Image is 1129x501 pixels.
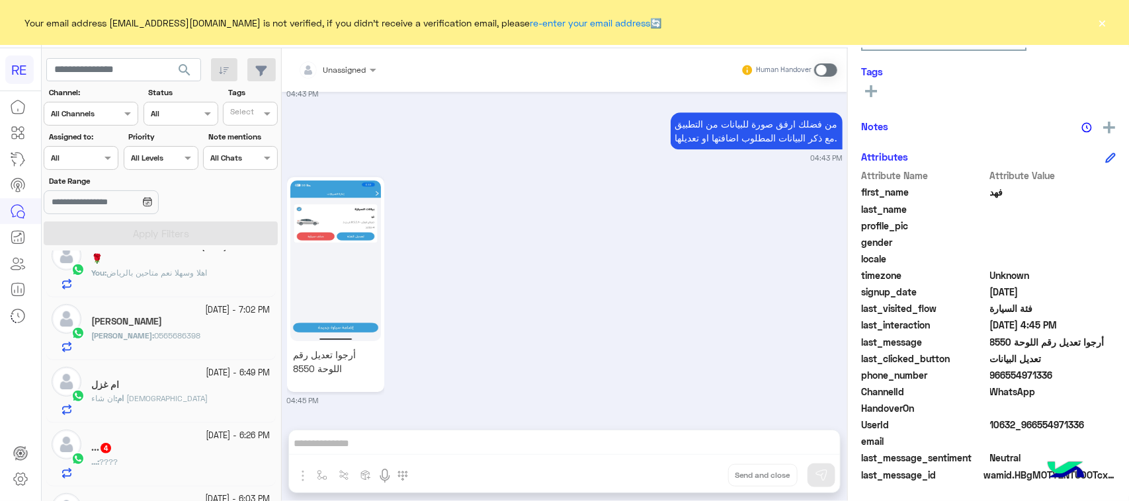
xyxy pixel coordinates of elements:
span: Your email address [EMAIL_ADDRESS][DOMAIN_NAME] is not verified, if you didn't receive a verifica... [25,16,662,30]
span: 4 [101,443,111,453]
h6: Attributes [861,151,908,163]
b: : [91,457,99,467]
span: 10632_966554971336 [990,418,1116,432]
span: null [990,235,1116,249]
span: first_name [861,185,987,199]
span: 2 [990,385,1116,399]
label: Status [148,87,216,98]
img: add [1103,122,1115,134]
span: ... [91,457,97,467]
span: اهلا وسهلا نعم متاحين بالرياض [106,268,207,278]
small: [DATE] - 6:49 PM [206,367,271,379]
span: email [861,434,987,448]
span: last_clicked_button [861,352,987,366]
button: search [169,58,201,87]
button: × [1096,16,1109,29]
img: defaultAdmin.png [52,241,81,270]
h5: ... [91,442,112,453]
span: فئة السيارة [990,301,1116,315]
span: search [177,62,192,78]
div: RE [5,56,34,84]
button: Apply Filters [44,221,278,245]
span: phone_number [861,368,987,382]
p: 3/10/2025, 4:43 PM [671,112,843,149]
img: defaultAdmin.png [52,367,81,397]
span: 0565686398 [154,330,200,340]
span: ChannelId [861,385,987,399]
span: Attribute Value [990,169,1116,182]
div: Select [228,106,254,121]
span: last_message [861,335,987,349]
span: أرجوا تعديل رقم اللوحة 8550 [990,335,1116,349]
span: wamid.HBgMOTY2NTU0OTcxMzM2FQIAEhgUM0EzRTE2NTYyQkRDM0VBQkY0QTMA [983,468,1116,482]
span: last_name [861,202,987,216]
span: 2025-10-03T13:45:35.083Z [990,318,1116,332]
img: hulul-logo.png [1043,448,1089,494]
img: WhatsApp [71,452,85,465]
span: [PERSON_NAME] [91,330,152,340]
h5: سامي البدراني [91,316,162,327]
img: notes [1081,122,1092,133]
span: signup_date [861,285,987,299]
small: 04:43 PM [811,153,843,163]
h5: 🌹 [91,253,103,264]
label: Tags [228,87,276,98]
small: 04:45 PM [287,395,319,406]
img: WhatsApp [71,327,85,340]
label: Date Range [49,175,197,187]
label: Priority [128,131,196,143]
p: أرجوا تعديل رقم اللوحة 8550 [290,344,381,379]
span: null [990,434,1116,448]
span: UserId [861,418,987,432]
span: Unassigned [323,65,366,75]
span: last_message_sentiment [861,451,987,465]
span: 0 [990,451,1116,465]
span: ام [117,393,124,403]
h6: Tags [861,65,1116,77]
span: You [91,268,105,278]
span: profile_pic [861,219,987,233]
a: أرجوا تعديل رقم اللوحة 8550 [287,177,384,392]
span: HandoverOn [861,401,987,415]
img: WhatsApp [71,389,85,403]
span: gender [861,235,987,249]
span: locale [861,252,987,266]
small: [DATE] - 7:02 PM [206,304,271,317]
span: تعديل البيانات [990,352,1116,366]
img: defaultAdmin.png [52,304,81,334]
span: 966554971336 [990,368,1116,382]
h6: Notes [861,120,888,132]
label: Note mentions [208,131,276,143]
span: last_visited_flow [861,301,987,315]
span: Unknown [990,268,1116,282]
span: last_interaction [861,318,987,332]
span: ???? [99,457,118,467]
span: null [990,252,1116,266]
b: : [91,268,106,278]
h5: ام غزل [91,379,119,391]
img: 1107037074848033.jpg [290,180,381,341]
button: Send and close [728,464,798,486]
span: null [990,401,1116,415]
label: Channel: [49,87,137,98]
img: defaultAdmin.png [52,430,81,459]
b: : [91,330,154,340]
small: 04:43 PM [287,89,319,99]
span: فهد [990,185,1116,199]
a: re-enter your email address [530,17,651,28]
span: ان شاء الله [91,393,208,403]
label: Assigned to: [49,131,117,143]
span: 2025-10-03T13:32:25.311Z [990,285,1116,299]
img: WhatsApp [71,263,85,276]
span: last_message_id [861,468,981,482]
span: timezone [861,268,987,282]
small: [DATE] - 6:26 PM [206,430,271,442]
small: Human Handover [756,65,812,75]
span: Attribute Name [861,169,987,182]
b: : [115,393,124,403]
